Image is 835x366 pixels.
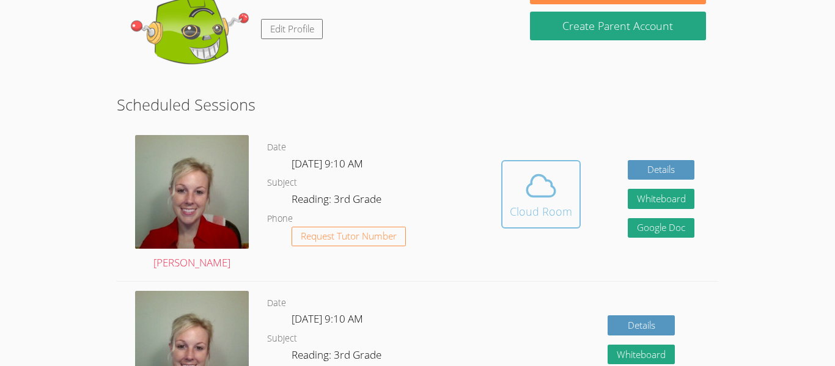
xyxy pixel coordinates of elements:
div: Cloud Room [510,203,572,220]
a: Edit Profile [261,19,323,39]
button: Whiteboard [608,345,675,365]
a: Details [628,160,695,180]
a: Details [608,315,675,335]
img: avatar.png [135,135,249,249]
button: Cloud Room [501,160,581,229]
button: Whiteboard [628,189,695,209]
dt: Subject [267,175,297,191]
dd: Reading: 3rd Grade [292,191,384,211]
span: [DATE] 9:10 AM [292,156,363,170]
dt: Date [267,140,286,155]
button: Request Tutor Number [292,227,406,247]
dt: Date [267,296,286,311]
dt: Subject [267,331,297,346]
button: Create Parent Account [530,12,706,40]
span: Request Tutor Number [301,232,397,241]
a: [PERSON_NAME] [135,135,249,272]
span: [DATE] 9:10 AM [292,312,363,326]
h2: Scheduled Sessions [117,93,718,116]
dt: Phone [267,211,293,227]
a: Google Doc [628,218,695,238]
